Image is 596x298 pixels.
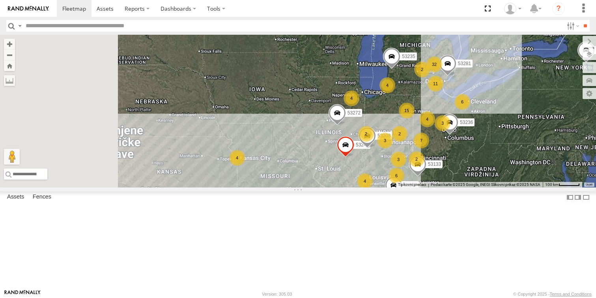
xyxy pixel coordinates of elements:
[229,150,245,166] div: 4
[402,54,415,59] span: 53235
[357,173,373,189] div: 4
[377,133,393,148] div: 3
[564,20,581,32] label: Search Filter Options
[552,2,565,15] i: ?
[426,56,442,72] div: 32
[582,191,590,203] label: Hide Summary Table
[458,60,471,66] span: 53281
[4,75,15,86] label: Measure
[543,182,582,187] button: Mjerilo karte: 100 km naprema 50 piksela
[414,62,430,77] div: 2
[358,126,374,142] div: 2
[583,88,596,99] label: Map Settings
[566,191,574,203] label: Dock Summary Table to the Left
[550,292,592,296] a: Terms and Conditions
[29,192,55,203] label: Fences
[545,182,559,187] span: 100 km
[413,133,429,148] div: 7
[513,292,592,296] div: © Copyright 2025 -
[392,126,407,142] div: 2
[389,168,404,184] div: 6
[574,191,582,203] label: Dock Summary Table to the Right
[399,103,415,118] div: 15
[356,142,369,148] span: 53247
[4,290,41,298] a: Visit our Website
[3,192,28,203] label: Assets
[347,110,360,115] span: 53272
[431,182,540,187] span: Podaci karte ©2025 Google, INEGI Slikovni prikaz ©2025 NASA
[419,111,435,127] div: 4
[428,161,441,167] span: 53133
[379,77,395,93] div: 4
[454,94,470,110] div: 6
[390,152,406,167] div: 3
[586,183,592,186] a: Uvjeti
[8,6,49,11] img: rand-logo.svg
[398,182,426,187] button: Tipkovni prečaci
[262,292,292,296] div: Version: 305.03
[4,39,15,49] button: Zoom in
[428,76,443,92] div: 11
[435,115,450,131] div: 3
[4,149,20,165] button: Povucite Pegmana na kartu da biste otvorili Street View
[4,60,15,71] button: Zoom Home
[344,90,359,106] div: 4
[409,151,424,167] div: 2
[460,119,473,125] span: 53236
[501,3,524,15] div: Miky Transport
[4,49,15,60] button: Zoom out
[17,20,23,32] label: Search Query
